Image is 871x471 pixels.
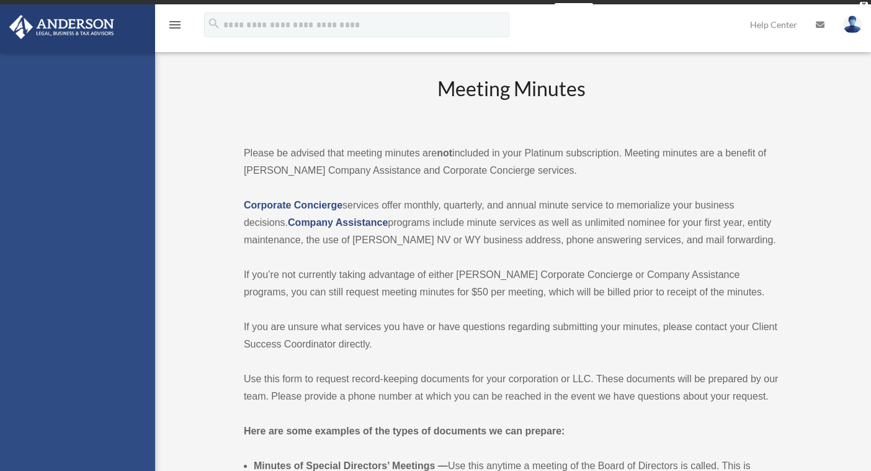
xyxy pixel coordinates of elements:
[278,3,549,18] div: Get a chance to win 6 months of Platinum for free just by filling out this
[6,15,118,39] img: Anderson Advisors Platinum Portal
[244,318,779,353] p: If you are unsure what services you have or have questions regarding submitting your minutes, ple...
[254,460,448,471] b: Minutes of Special Directors’ Meetings —
[244,145,779,179] p: Please be advised that meeting minutes are included in your Platinum subscription. Meeting minute...
[843,16,862,34] img: User Pic
[244,370,779,405] p: Use this form to request record-keeping documents for your corporation or LLC. These documents wi...
[244,266,779,301] p: If you’re not currently taking advantage of either [PERSON_NAME] Corporate Concierge or Company A...
[244,426,565,436] strong: Here are some examples of the types of documents we can prepare:
[167,17,182,32] i: menu
[288,217,388,228] a: Company Assistance
[244,200,342,210] a: Corporate Concierge
[244,197,779,249] p: services offer monthly, quarterly, and annual minute service to memorialize your business decisio...
[555,3,593,18] a: survey
[167,22,182,32] a: menu
[207,17,221,30] i: search
[437,148,452,158] strong: not
[860,2,868,9] div: close
[244,75,779,127] h2: Meeting Minutes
